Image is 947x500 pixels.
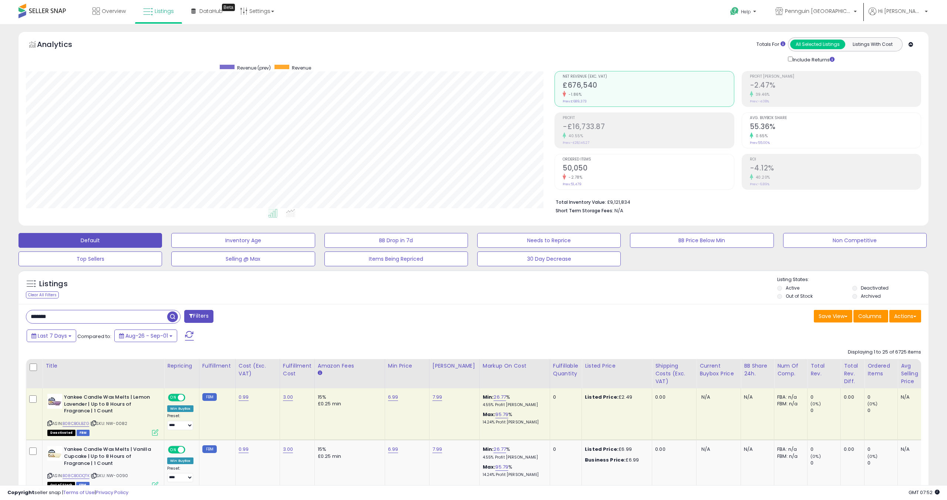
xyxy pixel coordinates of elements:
[867,407,897,414] div: 0
[750,158,921,162] span: ROI
[701,446,710,453] span: N/A
[777,276,929,283] p: Listing States:
[292,65,311,71] span: Revenue
[169,395,178,401] span: ON
[477,233,621,248] button: Needs to Reprice
[483,420,544,425] p: 14.24% Profit [PERSON_NAME]
[90,420,127,426] span: | SKU: NW-0082
[814,310,852,322] button: Save View
[786,293,813,299] label: Out of Stock
[202,445,217,453] small: FBM
[283,393,293,401] a: 3.00
[222,4,235,11] div: Tooltip anchor
[102,7,126,15] span: Overview
[553,394,576,401] div: 0
[909,489,940,496] span: 2025-09-9 07:52 GMT
[184,310,213,323] button: Filters
[853,310,888,322] button: Columns
[432,393,442,401] a: 7.99
[388,362,426,370] div: Min Price
[167,466,193,483] div: Preset:
[47,430,75,436] span: All listings that are unavailable for purchase on Amazon for any reason other than out-of-stock
[867,394,897,401] div: 0
[77,333,111,340] span: Compared to:
[630,233,774,248] button: BB Price Below Min
[566,133,583,139] small: 40.55%
[889,310,921,322] button: Actions
[483,411,496,418] b: Max:
[432,446,442,453] a: 7.99
[585,446,646,453] div: £6.99
[167,413,193,430] div: Preset:
[750,81,921,91] h2: -2.47%
[483,402,544,408] p: 4.55% Profit [PERSON_NAME]
[756,41,785,48] div: Totals For
[47,394,62,409] img: 41jPB9NKTrL._SL40_.jpg
[96,489,128,496] a: Privacy Policy
[901,446,925,453] div: N/A
[77,430,90,436] span: FBM
[318,446,379,453] div: 15%
[18,251,162,266] button: Top Sellers
[18,233,162,248] button: Default
[239,362,277,378] div: Cost (Exc. VAT)
[553,446,576,453] div: 0
[585,393,619,401] b: Listed Price:
[786,285,799,291] label: Active
[810,446,840,453] div: 0
[585,446,619,453] b: Listed Price:
[483,446,544,460] div: %
[750,164,921,174] h2: -4.12%
[37,39,87,51] h5: Analytics
[553,362,579,378] div: Fulfillable Quantity
[63,420,89,427] a: B08CBGLBZG
[114,330,177,342] button: Aug-26 - Sep-01
[566,175,582,180] small: -2.78%
[563,122,734,132] h2: -£16,733.87
[655,394,691,401] div: 0.00
[318,362,382,370] div: Amazon Fees
[810,401,821,407] small: (0%)
[750,116,921,120] span: Avg. Buybox Share
[730,7,739,16] i: Get Help
[495,463,508,471] a: 95.79
[810,362,838,378] div: Total Rev.
[844,394,859,401] div: 0.00
[202,362,232,370] div: Fulfillment
[318,453,379,460] div: £0.25 min
[483,394,544,408] div: %
[125,332,168,339] span: Aug-26 - Sep-01
[901,394,925,401] div: N/A
[64,446,154,469] b: Yankee Candle Wax Melts | Vanilla Cupcake | Up to 8 Hours of Fragrance | 1 Count
[845,40,900,49] button: Listings With Cost
[753,133,768,139] small: 0.65%
[700,362,738,378] div: Current Buybox Price
[493,446,506,453] a: 26.77
[744,446,768,453] div: N/A
[861,293,881,299] label: Archived
[556,197,916,206] li: £9,121,834
[167,362,196,370] div: Repricing
[155,7,174,15] span: Listings
[585,457,646,463] div: £6.99
[563,182,582,186] small: Prev: 51,479
[750,182,769,186] small: Prev: -6.89%
[171,251,315,266] button: Selling @ Max
[566,92,582,97] small: -1.86%
[283,446,293,453] a: 3.00
[867,446,897,453] div: 0
[483,446,494,453] b: Min:
[563,99,587,104] small: Prev: £689,373
[858,312,882,320] span: Columns
[867,362,894,378] div: Ordered Items
[7,489,128,496] div: seller snap | |
[388,393,398,401] a: 6.99
[563,116,734,120] span: Profit
[878,7,923,15] span: Hi [PERSON_NAME]
[483,411,544,425] div: %
[483,362,547,370] div: Markup on Cost
[750,141,770,145] small: Prev: 55.00%
[777,362,804,378] div: Num of Comp.
[777,394,802,401] div: FBA: n/a
[483,463,496,470] b: Max:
